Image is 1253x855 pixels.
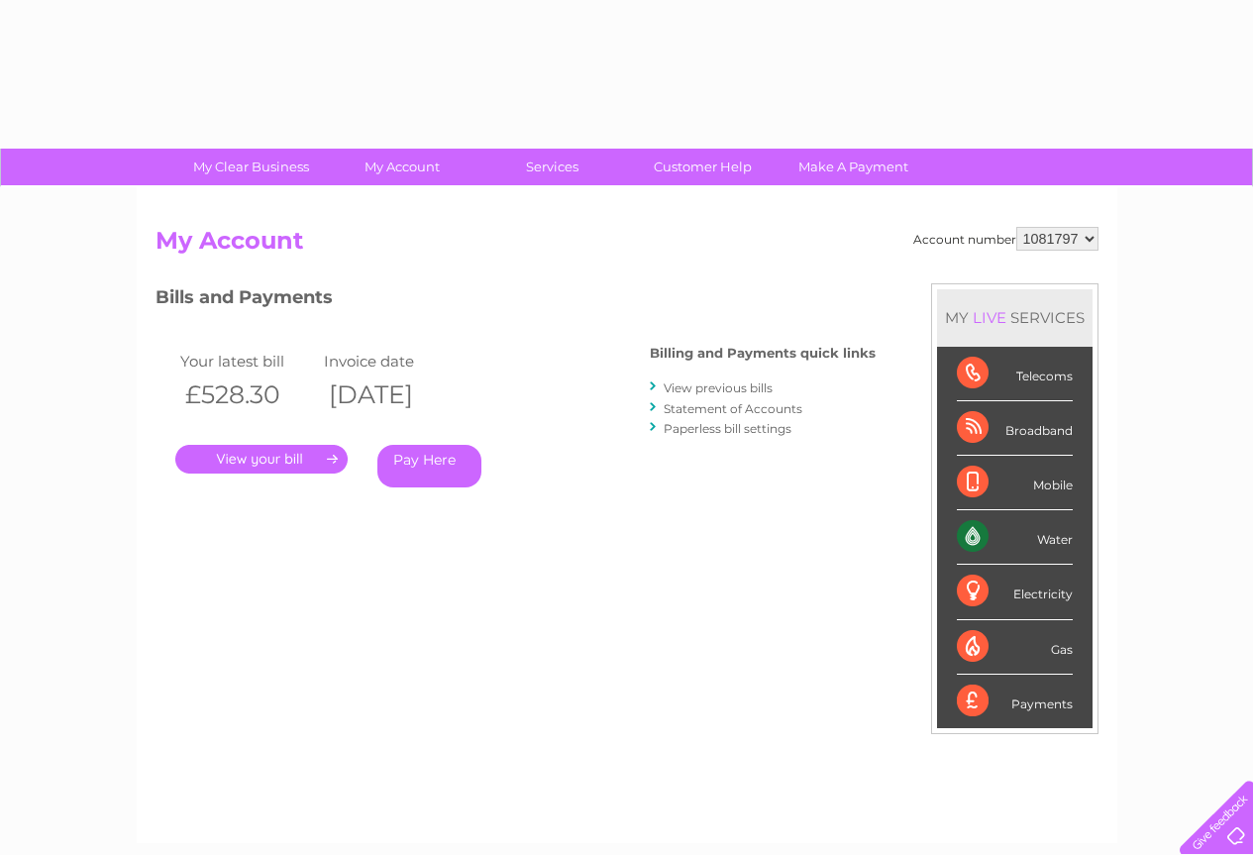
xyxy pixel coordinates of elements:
div: Electricity [957,565,1073,619]
td: Your latest bill [175,348,319,374]
div: Broadband [957,401,1073,456]
div: MY SERVICES [937,289,1093,346]
a: My Account [320,149,483,185]
a: Services [470,149,634,185]
div: Payments [957,675,1073,728]
a: Statement of Accounts [664,401,802,416]
a: . [175,445,348,474]
a: My Clear Business [169,149,333,185]
a: Pay Here [377,445,481,487]
a: Make A Payment [772,149,935,185]
a: Paperless bill settings [664,421,791,436]
h4: Billing and Payments quick links [650,346,876,361]
a: View previous bills [664,380,773,395]
th: [DATE] [319,374,463,415]
th: £528.30 [175,374,319,415]
div: LIVE [969,308,1010,327]
div: Account number [913,227,1098,251]
div: Telecoms [957,347,1073,401]
div: Mobile [957,456,1073,510]
a: Customer Help [621,149,784,185]
div: Gas [957,620,1073,675]
div: Water [957,510,1073,565]
td: Invoice date [319,348,463,374]
h3: Bills and Payments [156,283,876,318]
h2: My Account [156,227,1098,265]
